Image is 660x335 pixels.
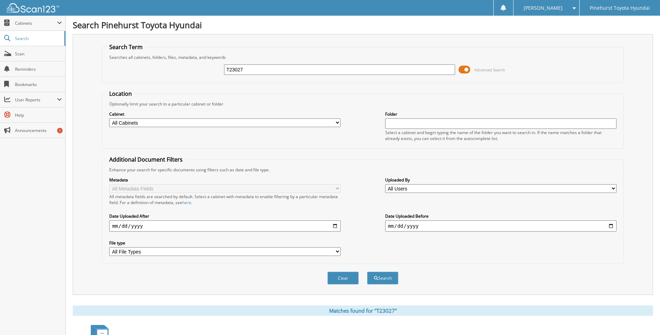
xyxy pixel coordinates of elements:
[109,240,341,246] label: File type
[109,220,341,232] input: start
[15,127,62,133] span: Announcements
[590,6,650,10] span: Pinehurst Toyota Hyundai
[57,128,63,133] div: 1
[106,43,146,51] legend: Search Term
[182,200,191,205] a: here
[73,19,653,31] h1: Search Pinehurst Toyota Hyundai
[7,3,59,13] img: scan123-logo-white.svg
[109,111,341,117] label: Cabinet
[385,220,617,232] input: end
[327,272,359,285] button: Clear
[15,51,62,57] span: Scan
[109,177,341,183] label: Metadata
[109,213,341,219] label: Date Uploaded After
[385,111,617,117] label: Folder
[385,130,617,141] div: Select a cabinet and begin typing the name of the folder you want to search in. If the name match...
[106,156,186,163] legend: Additional Document Filters
[73,305,653,316] div: Matches found for "T23027"
[474,67,505,72] span: Advanced Search
[15,20,57,26] span: Cabinets
[524,6,563,10] span: [PERSON_NAME]
[385,177,617,183] label: Uploaded By
[109,194,341,205] div: All metadata fields are searched by default. Select a cabinet with metadata to enable filtering b...
[15,112,62,118] span: Help
[15,97,57,103] span: User Reports
[367,272,398,285] button: Search
[106,167,620,173] div: Enhance your search for specific documents using filters such as date and file type.
[106,101,620,107] div: Optionally limit your search to a particular cabinet or folder
[385,213,617,219] label: Date Uploaded Before
[15,81,62,87] span: Bookmarks
[106,90,135,98] legend: Location
[15,66,62,72] span: Reminders
[15,36,61,41] span: Search
[106,54,620,60] div: Searches all cabinets, folders, files, metadata, and keywords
